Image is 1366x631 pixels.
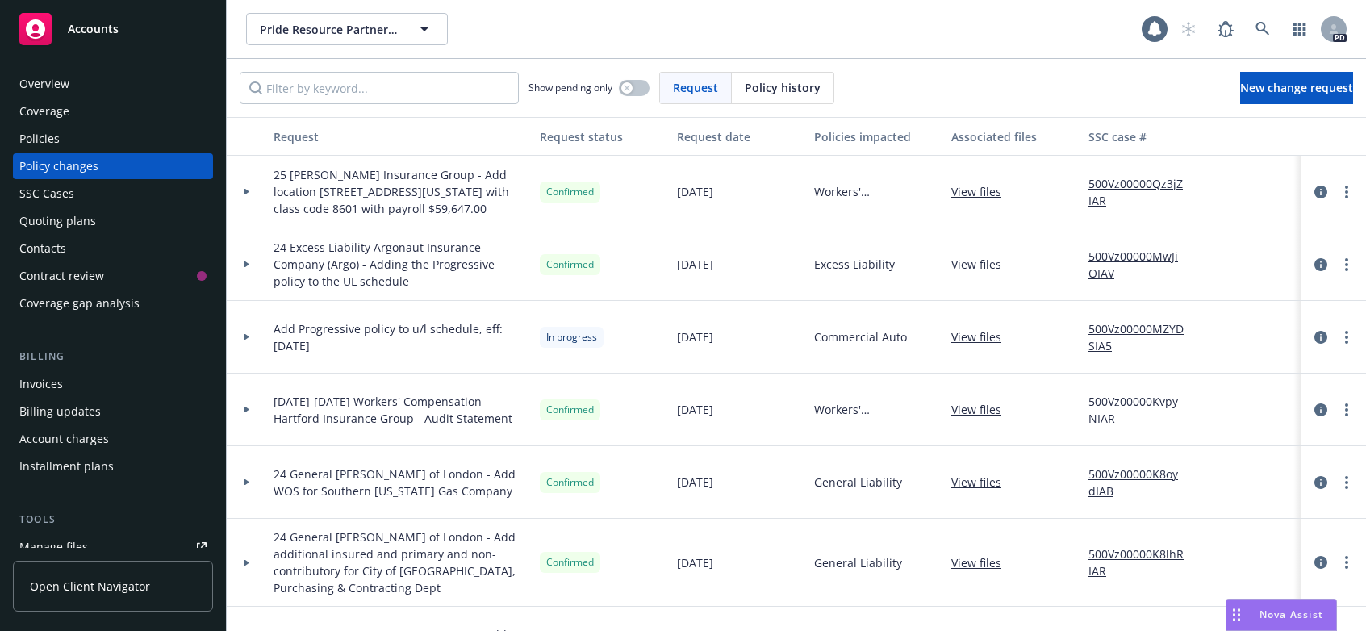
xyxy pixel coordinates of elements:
span: [DATE] [677,328,713,345]
span: 24 General [PERSON_NAME] of London - Add additional insured and primary and non-contributory for ... [274,529,527,596]
span: Commercial Auto [814,328,907,345]
span: Confirmed [546,475,594,490]
span: Confirmed [546,257,594,272]
div: Toggle Row Expanded [227,156,267,228]
span: [DATE] [677,474,713,491]
a: circleInformation [1311,400,1330,420]
span: [DATE] [677,256,713,273]
span: [DATE] [677,401,713,418]
button: Nova Assist [1226,599,1337,631]
a: View files [951,328,1014,345]
a: Start snowing [1172,13,1205,45]
div: Policy changes [19,153,98,179]
a: View files [951,183,1014,200]
a: Coverage gap analysis [13,290,213,316]
span: 25 [PERSON_NAME] Insurance Group - Add location [STREET_ADDRESS][US_STATE] with class code 8601 w... [274,166,527,217]
a: circleInformation [1311,553,1330,572]
span: In progress [546,330,597,345]
a: 500Vz00000K8lhRIAR [1088,545,1197,579]
span: [DATE] [677,554,713,571]
a: View files [951,256,1014,273]
a: more [1337,255,1356,274]
button: Associated files [945,117,1082,156]
a: more [1337,328,1356,347]
div: Policies impacted [814,128,938,145]
div: Coverage [19,98,69,124]
span: Nova Assist [1259,608,1323,621]
a: circleInformation [1311,255,1330,274]
div: Coverage gap analysis [19,290,140,316]
a: 500Vz00000MZYDSIA5 [1088,320,1197,354]
a: Accounts [13,6,213,52]
span: Request [673,79,718,96]
button: Request status [533,117,670,156]
div: Request [274,128,527,145]
div: Manage files [19,534,88,560]
a: Account charges [13,426,213,452]
span: Confirmed [546,185,594,199]
div: Toggle Row Expanded [227,374,267,446]
a: Invoices [13,371,213,397]
a: View files [951,554,1014,571]
a: Overview [13,71,213,97]
span: Excess Liability [814,256,895,273]
div: SSC case # [1088,128,1197,145]
a: Installment plans [13,453,213,479]
span: Show pending only [528,81,612,94]
div: Installment plans [19,453,114,479]
a: Report a Bug [1209,13,1242,45]
span: Confirmed [546,403,594,417]
span: New change request [1240,80,1353,95]
div: Contacts [19,236,66,261]
div: SSC Cases [19,181,74,207]
a: more [1337,473,1356,492]
a: Switch app [1284,13,1316,45]
div: Contract review [19,263,104,289]
input: Filter by keyword... [240,72,519,104]
button: Pride Resource Partners LLC [246,13,448,45]
a: Quoting plans [13,208,213,234]
div: Billing [13,349,213,365]
button: SSC case # [1082,117,1203,156]
button: Request date [670,117,808,156]
a: View files [951,401,1014,418]
button: Policies impacted [808,117,945,156]
a: SSC Cases [13,181,213,207]
span: Pride Resource Partners LLC [260,21,399,38]
a: Contract review [13,263,213,289]
div: Toggle Row Expanded [227,519,267,607]
a: Manage files [13,534,213,560]
span: Workers' Compensation [814,183,938,200]
a: Policy changes [13,153,213,179]
a: circleInformation [1311,328,1330,347]
a: circleInformation [1311,182,1330,202]
div: Associated files [951,128,1076,145]
div: Toggle Row Expanded [227,446,267,519]
div: Policies [19,126,60,152]
div: Invoices [19,371,63,397]
span: [DATE] [677,183,713,200]
a: 500Vz00000Qz3jZIAR [1088,175,1197,209]
span: Open Client Navigator [30,578,150,595]
div: Drag to move [1226,600,1247,630]
a: New change request [1240,72,1353,104]
a: more [1337,400,1356,420]
span: Policy history [745,79,821,96]
div: Request date [677,128,801,145]
a: 500Vz00000KvpyNIAR [1088,393,1197,427]
a: Billing updates [13,399,213,424]
span: Add Progressive policy to u/l schedule, eff:[DATE] [274,320,527,354]
span: 24 Excess Liability Argonaut Insurance Company (Argo) - Adding the Progressive policy to the UL s... [274,239,527,290]
a: 500Vz00000K8oydIAB [1088,466,1197,499]
span: General Liability [814,474,902,491]
div: Billing updates [19,399,101,424]
div: Quoting plans [19,208,96,234]
span: General Liability [814,554,902,571]
div: Toggle Row Expanded [227,301,267,374]
div: Account charges [19,426,109,452]
a: circleInformation [1311,473,1330,492]
div: Tools [13,512,213,528]
a: Contacts [13,236,213,261]
div: Toggle Row Expanded [227,228,267,301]
a: View files [951,474,1014,491]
